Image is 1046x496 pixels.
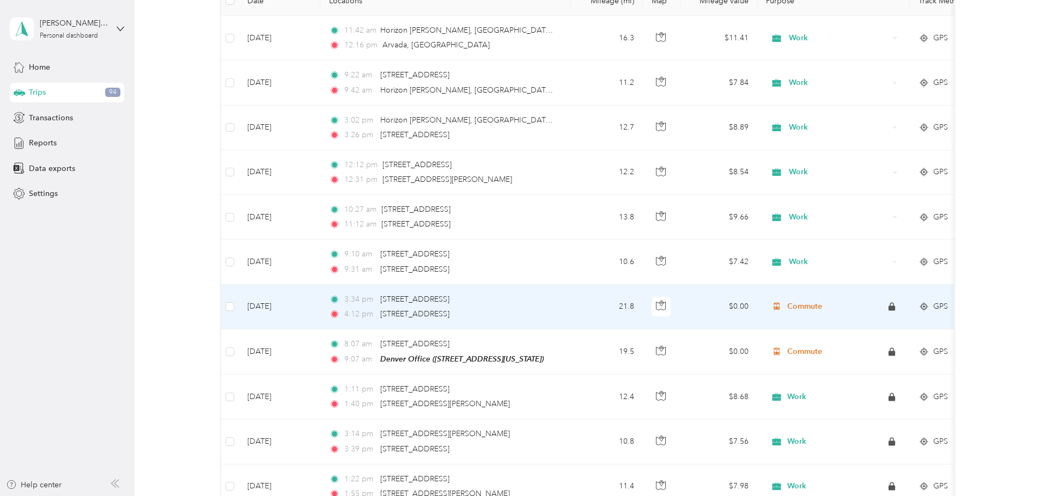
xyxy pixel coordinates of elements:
[380,474,449,483] span: [STREET_ADDRESS]
[344,353,375,365] span: 9:07 am
[380,354,544,363] span: Denver Office ([STREET_ADDRESS][US_STATE])
[239,150,320,195] td: [DATE]
[681,240,757,284] td: $7.42
[933,32,948,44] span: GPS
[239,16,320,60] td: [DATE]
[105,88,120,97] span: 94
[344,264,375,275] span: 9:31 am
[571,375,643,419] td: 12.4
[681,60,757,105] td: $7.84
[787,347,822,357] span: Commute
[6,479,62,491] button: Help center
[985,435,1046,496] iframe: Everlance-gr Chat Button Frame
[933,436,948,448] span: GPS
[239,419,320,464] td: [DATE]
[380,295,449,304] span: [STREET_ADDRESS]
[239,375,320,419] td: [DATE]
[681,16,757,60] td: $11.41
[933,301,948,313] span: GPS
[681,375,757,419] td: $8.68
[344,25,375,36] span: 11:42 am
[571,329,643,375] td: 19.5
[789,166,889,178] span: Work
[787,392,806,402] span: Work
[571,150,643,195] td: 12.2
[344,174,378,186] span: 12:31 pm
[344,159,378,171] span: 12:12 pm
[789,256,889,268] span: Work
[344,383,375,395] span: 1:11 pm
[29,87,46,98] span: Trips
[380,249,449,259] span: [STREET_ADDRESS]
[789,32,889,44] span: Work
[344,428,375,440] span: 3:14 pm
[344,308,375,320] span: 4:12 pm
[380,85,636,95] span: Horizon [PERSON_NAME], [GEOGRAPHIC_DATA], [GEOGRAPHIC_DATA]
[789,211,889,223] span: Work
[380,429,510,438] span: [STREET_ADDRESS][PERSON_NAME]
[29,163,75,174] span: Data exports
[382,175,512,184] span: [STREET_ADDRESS][PERSON_NAME]
[681,329,757,375] td: $0.00
[681,285,757,329] td: $0.00
[239,60,320,105] td: [DATE]
[787,481,806,491] span: Work
[571,60,643,105] td: 11.2
[933,480,948,492] span: GPS
[933,77,948,89] span: GPS
[380,309,449,319] span: [STREET_ADDRESS]
[344,473,375,485] span: 1:22 pm
[344,84,375,96] span: 9:42 am
[239,285,320,329] td: [DATE]
[344,443,375,455] span: 3:39 pm
[681,150,757,195] td: $8.54
[29,112,73,124] span: Transactions
[380,444,449,454] span: [STREET_ADDRESS]
[571,240,643,284] td: 10.6
[29,137,57,149] span: Reports
[933,121,948,133] span: GPS
[681,195,757,240] td: $9.66
[380,399,510,408] span: [STREET_ADDRESS][PERSON_NAME]
[381,205,451,214] span: [STREET_ADDRESS]
[571,419,643,464] td: 10.8
[344,248,375,260] span: 9:10 am
[789,77,889,89] span: Work
[380,384,449,394] span: [STREET_ADDRESS]
[344,218,376,230] span: 11:12 am
[380,130,449,139] span: [STREET_ADDRESS]
[344,69,375,81] span: 9:22 am
[239,329,320,375] td: [DATE]
[380,265,449,274] span: [STREET_ADDRESS]
[681,106,757,150] td: $8.89
[933,391,948,403] span: GPS
[380,115,636,125] span: Horizon [PERSON_NAME], [GEOGRAPHIC_DATA], [GEOGRAPHIC_DATA]
[380,70,449,79] span: [STREET_ADDRESS]
[381,219,451,229] span: [STREET_ADDRESS]
[239,106,320,150] td: [DATE]
[787,437,806,446] span: Work
[382,40,490,50] span: Arvada, [GEOGRAPHIC_DATA]
[571,285,643,329] td: 21.8
[933,256,948,268] span: GPS
[380,26,636,35] span: Horizon [PERSON_NAME], [GEOGRAPHIC_DATA], [GEOGRAPHIC_DATA]
[933,211,948,223] span: GPS
[344,204,376,216] span: 10:27 am
[29,188,58,199] span: Settings
[382,160,452,169] span: [STREET_ADDRESS]
[239,195,320,240] td: [DATE]
[40,33,98,39] div: Personal dashboard
[933,346,948,358] span: GPS
[933,166,948,178] span: GPS
[344,293,375,305] span: 3:34 pm
[571,195,643,240] td: 13.8
[29,62,50,73] span: Home
[571,106,643,150] td: 12.7
[40,17,108,29] div: [PERSON_NAME][EMAIL_ADDRESS][PERSON_NAME][DOMAIN_NAME]
[344,114,375,126] span: 3:02 pm
[344,129,375,141] span: 3:26 pm
[789,121,889,133] span: Work
[344,39,378,51] span: 12:16 pm
[681,419,757,464] td: $7.56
